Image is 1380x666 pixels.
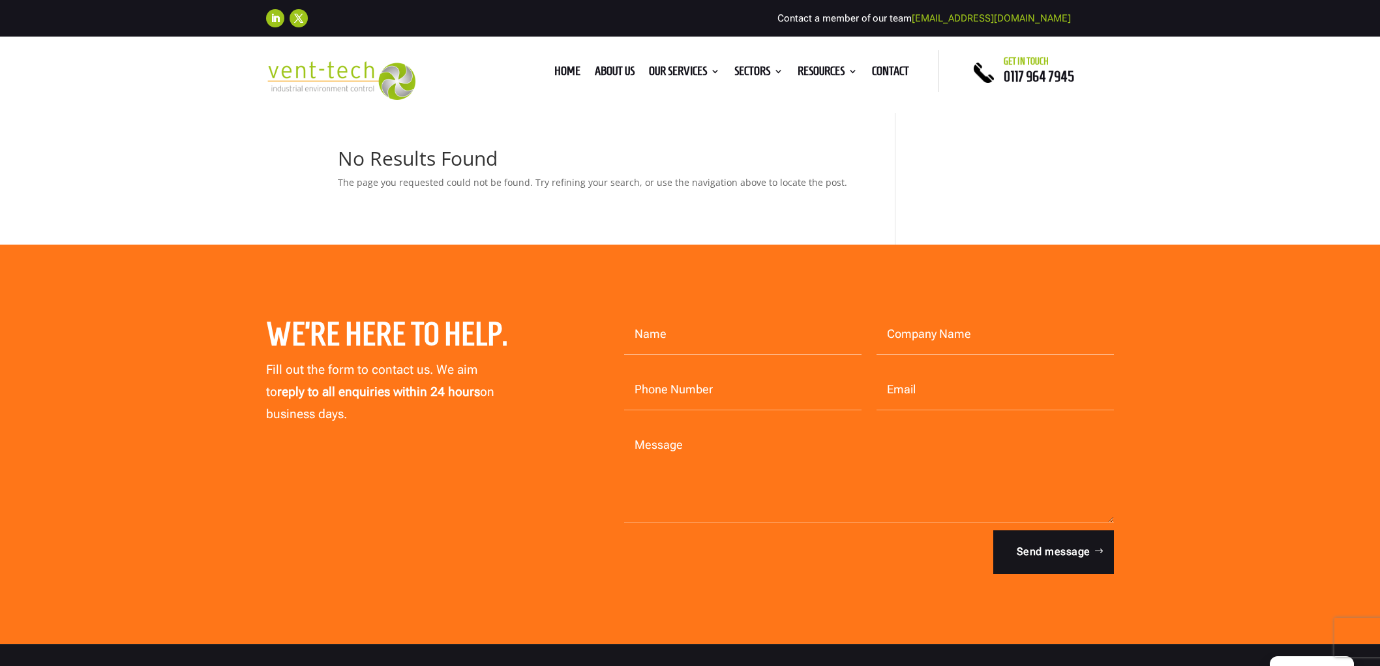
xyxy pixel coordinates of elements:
input: Email [877,370,1114,410]
span: Get in touch [1004,56,1049,67]
a: Home [554,67,580,81]
a: Sectors [734,67,783,81]
strong: reply to all enquiries within 24 hours [277,384,480,399]
a: Contact [872,67,909,81]
img: 2023-09-27T08_35_16.549ZVENT-TECH---Clear-background [266,61,415,100]
a: About us [595,67,635,81]
input: Name [624,314,862,355]
h1: No Results Found [338,149,856,175]
a: Follow on LinkedIn [266,9,284,27]
a: Our Services [649,67,720,81]
a: [EMAIL_ADDRESS][DOMAIN_NAME] [912,12,1071,24]
input: Phone Number [624,370,862,410]
button: Send message [993,530,1114,573]
a: Resources [798,67,858,81]
span: Fill out the form to contact us. We aim to [266,362,477,399]
h2: We’re here to help. [266,314,538,360]
a: 0117 964 7945 [1004,68,1074,84]
p: The page you requested could not be found. Try refining your search, or use the navigation above ... [338,175,856,190]
a: Follow on X [290,9,308,27]
input: Company Name [877,314,1114,355]
span: Contact a member of our team [777,12,1071,24]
